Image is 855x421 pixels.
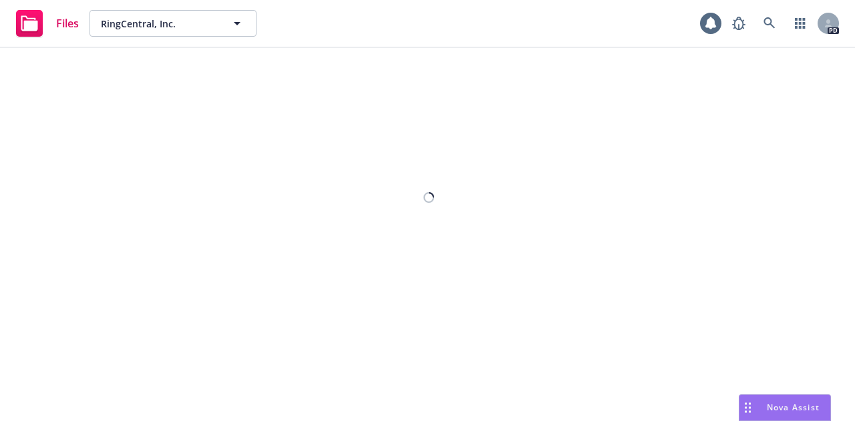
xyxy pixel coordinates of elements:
[101,17,216,31] span: RingCentral, Inc.
[56,18,79,29] span: Files
[90,10,256,37] button: RingCentral, Inc.
[767,402,820,413] span: Nova Assist
[739,395,756,420] div: Drag to move
[787,10,814,37] a: Switch app
[11,5,84,42] a: Files
[725,10,752,37] a: Report a Bug
[756,10,783,37] a: Search
[739,394,831,421] button: Nova Assist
